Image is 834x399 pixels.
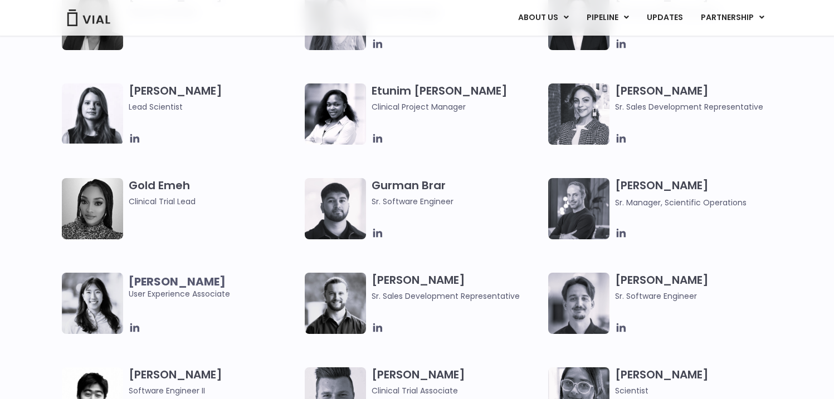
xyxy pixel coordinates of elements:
h3: [PERSON_NAME] [615,367,786,397]
span: User Experience Associate [129,275,300,300]
h3: [PERSON_NAME] [129,83,300,113]
img: Smiling woman named Gabriella [548,83,609,145]
img: Headshot of smiling woman named Elia [62,83,123,144]
span: Sr. Sales Development Representative [372,290,543,302]
img: Headshot of smiling of man named Gurman [305,178,366,239]
img: Headshot of smiling man named Jared [548,178,609,239]
span: Lead Scientist [129,101,300,113]
a: UPDATES [638,8,691,27]
h3: [PERSON_NAME] [615,273,786,302]
h3: [PERSON_NAME] [615,178,786,209]
h3: Gurman Brar [372,178,543,208]
h3: Etunim [PERSON_NAME] [372,83,543,113]
a: ABOUT USMenu Toggle [509,8,577,27]
a: PIPELINEMenu Toggle [578,8,637,27]
img: A woman wearing a leopard print shirt in a black and white photo. [62,178,123,239]
img: Image of smiling man named Hugo [305,273,366,334]
span: Software Engineer II [129,385,300,397]
h3: [PERSON_NAME] [372,273,543,302]
span: Sr. Software Engineer [615,290,786,302]
h3: Gold Emeh [129,178,300,208]
img: Image of smiling woman named Etunim [305,83,366,145]
span: Clinical Trial Associate [372,385,543,397]
h3: [PERSON_NAME] [372,367,543,397]
img: Fran [548,273,609,334]
span: Scientist [615,385,786,397]
span: Sr. Software Engineer [372,195,543,208]
span: Clinical Project Manager [372,101,543,113]
span: Sr. Sales Development Representative [615,101,786,113]
a: PARTNERSHIPMenu Toggle [692,8,773,27]
h3: [PERSON_NAME] [129,367,300,397]
b: [PERSON_NAME] [129,274,226,289]
span: Clinical Trial Lead [129,195,300,208]
img: Vial Logo [66,9,111,26]
span: Sr. Manager, Scientific Operations [615,197,747,208]
h3: [PERSON_NAME] [615,83,786,113]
